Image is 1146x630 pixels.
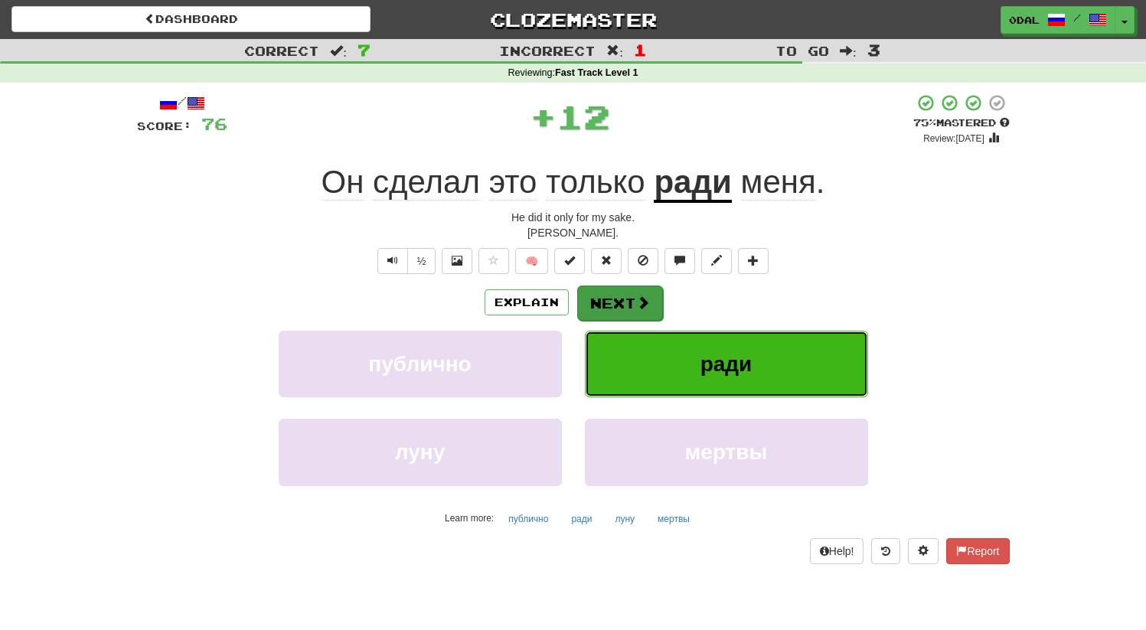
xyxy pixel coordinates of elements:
button: ½ [407,248,436,274]
span: : [840,44,857,57]
button: луну [606,508,643,530]
button: Report [946,538,1009,564]
span: только [546,164,645,201]
button: Round history (alt+y) [871,538,900,564]
button: Discuss sentence (alt+u) [664,248,695,274]
span: . [732,164,825,201]
span: луну [395,440,445,464]
div: He did it only for my sake. [137,210,1010,225]
a: Clozemaster [393,6,753,33]
small: Learn more: [445,513,494,524]
strong: Fast Track Level 1 [555,67,638,78]
a: Dashboard [11,6,371,32]
span: 3 [867,41,880,59]
button: Favorite sentence (alt+f) [478,248,509,274]
button: мертвы [585,419,868,485]
div: / [137,93,227,113]
button: Add to collection (alt+a) [738,248,769,274]
button: Ignore sentence (alt+i) [628,248,658,274]
button: Reset to 0% Mastered (alt+r) [591,248,622,274]
button: Help! [810,538,864,564]
span: / [1073,12,1081,23]
button: Edit sentence (alt+d) [701,248,732,274]
span: сделал [373,164,480,201]
div: Text-to-speech controls [374,248,436,274]
button: публично [500,508,557,530]
button: Next [577,286,663,321]
button: ради [563,508,600,530]
u: ради [654,164,732,203]
span: Incorrect [499,43,596,58]
span: 1 [634,41,647,59]
span: ради [700,352,753,376]
span: меня [741,164,816,201]
span: Score: [137,119,192,132]
button: Show image (alt+x) [442,248,472,274]
button: Play sentence audio (ctl+space) [377,248,408,274]
span: To go [775,43,829,58]
small: Review: [DATE] [923,133,984,144]
button: Set this sentence to 100% Mastered (alt+m) [554,248,585,274]
div: [PERSON_NAME]. [137,225,1010,240]
span: 0dal [1009,13,1040,27]
span: Correct [244,43,319,58]
a: 0dal / [1001,6,1115,34]
button: Explain [485,289,569,315]
span: 7 [358,41,371,59]
span: Он [322,164,364,201]
span: это [489,164,537,201]
span: мертвы [685,440,768,464]
button: 🧠 [515,248,548,274]
div: Mastered [913,116,1010,130]
button: ради [585,331,868,397]
span: : [330,44,347,57]
span: : [606,44,623,57]
button: публично [279,331,562,397]
span: публично [368,352,471,376]
span: 12 [557,97,610,135]
span: 75 % [913,116,936,129]
span: + [530,93,557,139]
button: луну [279,419,562,485]
button: мертвы [649,508,698,530]
span: 76 [201,114,227,133]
